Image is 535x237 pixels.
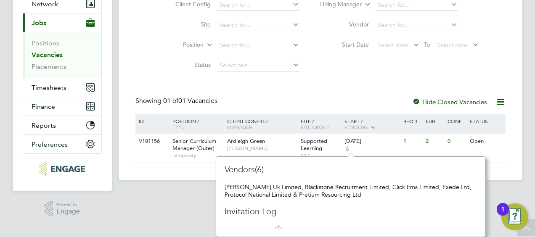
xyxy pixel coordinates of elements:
input: Search for... [375,19,458,31]
img: click-cms-logo-retina.png [40,162,85,176]
a: Powered byEngage [45,201,80,217]
a: Vacancies [32,51,63,59]
div: 1 [401,134,423,149]
a: Positions [32,39,59,47]
button: Finance [23,97,101,116]
div: Status [468,114,504,128]
input: Search for... [217,39,299,51]
span: 01 of [163,97,178,105]
label: Hiring Manager [313,0,362,9]
label: Client Config [162,0,211,8]
input: Search for... [217,19,299,31]
div: ID [137,114,166,128]
div: Reqd [401,114,423,128]
span: Site Group [301,124,329,130]
div: Position / [166,114,225,134]
button: Open Resource Center, 1 new notification [501,203,528,230]
div: Conf [445,114,467,128]
div: Open [468,134,504,149]
div: V181156 [137,134,166,149]
div: Sub [424,114,445,128]
input: Select one [217,60,299,71]
span: Temporary [172,152,223,159]
span: To [421,39,432,50]
div: Jobs [23,32,101,78]
div: [PERSON_NAME] Uk Limited, Blackstone Recruitment Limited, Click Ems Limited, Exede Ltd, Protocol ... [225,183,477,198]
div: Site / [299,114,343,134]
a: Placements [32,63,66,71]
span: Reports [32,121,56,129]
span: 117 [301,152,341,159]
span: Engage [56,208,80,215]
h3: Invitation Log [225,206,372,217]
label: Hide Closed Vacancies [412,98,487,106]
button: Reports [23,116,101,134]
h3: Vendors(6) [225,164,372,175]
label: Vendor [320,21,369,28]
span: Select date [437,41,467,49]
div: [DATE] [344,138,399,145]
div: Start / [342,114,401,135]
span: Vendors [344,124,368,130]
label: Status [162,61,211,68]
div: Client Config / [225,114,299,134]
span: Finance [32,103,55,111]
span: Jobs [32,19,46,27]
span: Preferences [32,140,68,148]
span: Powered by [56,201,80,208]
div: 1 [501,209,505,220]
label: Start Date [320,41,369,48]
span: Ardleigh Green [227,137,265,145]
div: 0 [445,134,467,149]
label: Position [155,41,204,49]
div: Showing [135,97,219,105]
span: [PERSON_NAME] [227,145,297,152]
a: Go to home page [23,162,102,176]
div: 2 [424,134,445,149]
label: Site [162,21,211,28]
span: Manager [227,124,252,130]
span: Supported Learning [301,137,327,152]
span: Timesheets [32,84,66,92]
span: 01 Vacancies [163,97,217,105]
button: Jobs [23,13,101,32]
button: Preferences [23,135,101,153]
span: 6 [344,145,350,152]
span: Type [172,124,184,130]
button: Timesheets [23,78,101,97]
span: Select date [378,41,408,49]
span: Senior Curriculum Manager (Outer) [172,137,216,152]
